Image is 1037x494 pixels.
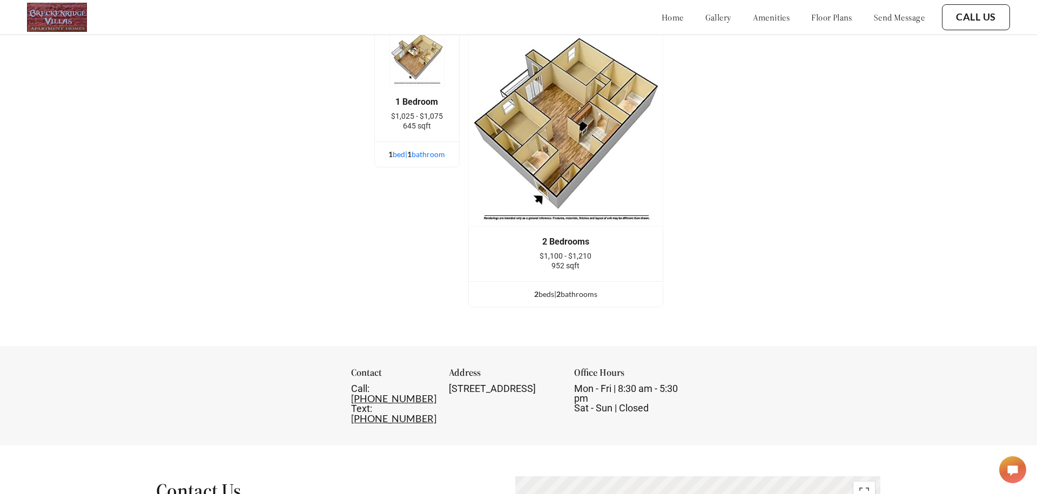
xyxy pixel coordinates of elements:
span: 2 [534,289,538,299]
span: Call: [351,383,369,394]
span: 1 [388,150,393,159]
div: Office Hours [574,368,686,384]
span: 952 sqft [551,261,580,270]
span: $1,100 - $1,210 [540,252,591,260]
span: 2 [556,289,561,299]
img: example [389,31,445,86]
span: $1,025 - $1,075 [391,112,443,120]
div: bed | bathroom [375,148,459,160]
a: Call Us [956,11,996,23]
div: [STREET_ADDRESS] [449,384,561,394]
a: [PHONE_NUMBER] [351,412,436,424]
a: home [662,12,684,23]
a: floor plans [811,12,852,23]
a: amenities [753,12,790,23]
div: Mon - Fri | 8:30 am - 5:30 pm [574,384,686,413]
a: [PHONE_NUMBER] [351,393,436,404]
span: Text: [351,403,372,414]
a: gallery [705,12,731,23]
span: Sat - Sun | Closed [574,402,649,414]
img: Company logo [27,3,87,32]
button: Call Us [942,4,1010,30]
div: Contact [351,368,435,384]
div: bed s | bathroom s [469,288,663,300]
div: 1 Bedroom [391,97,443,107]
span: 645 sqft [403,121,431,130]
div: Address [449,368,561,384]
div: 2 Bedrooms [485,237,647,247]
span: 1 [407,150,412,159]
a: send message [874,12,925,23]
img: example [468,31,663,226]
